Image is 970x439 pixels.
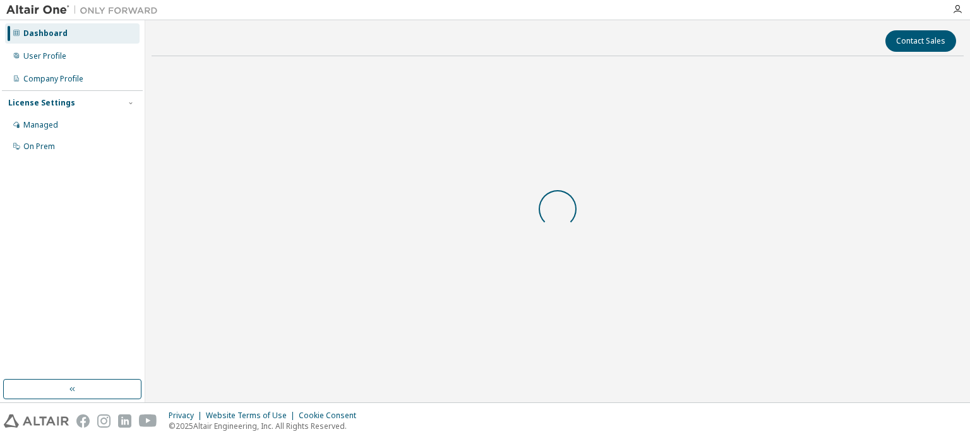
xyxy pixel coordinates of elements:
[23,51,66,61] div: User Profile
[8,98,75,108] div: License Settings
[206,411,299,421] div: Website Terms of Use
[6,4,164,16] img: Altair One
[23,28,68,39] div: Dashboard
[76,414,90,428] img: facebook.svg
[299,411,364,421] div: Cookie Consent
[23,74,83,84] div: Company Profile
[118,414,131,428] img: linkedin.svg
[4,414,69,428] img: altair_logo.svg
[139,414,157,428] img: youtube.svg
[169,421,364,431] p: © 2025 Altair Engineering, Inc. All Rights Reserved.
[23,141,55,152] div: On Prem
[885,30,956,52] button: Contact Sales
[23,120,58,130] div: Managed
[169,411,206,421] div: Privacy
[97,414,111,428] img: instagram.svg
